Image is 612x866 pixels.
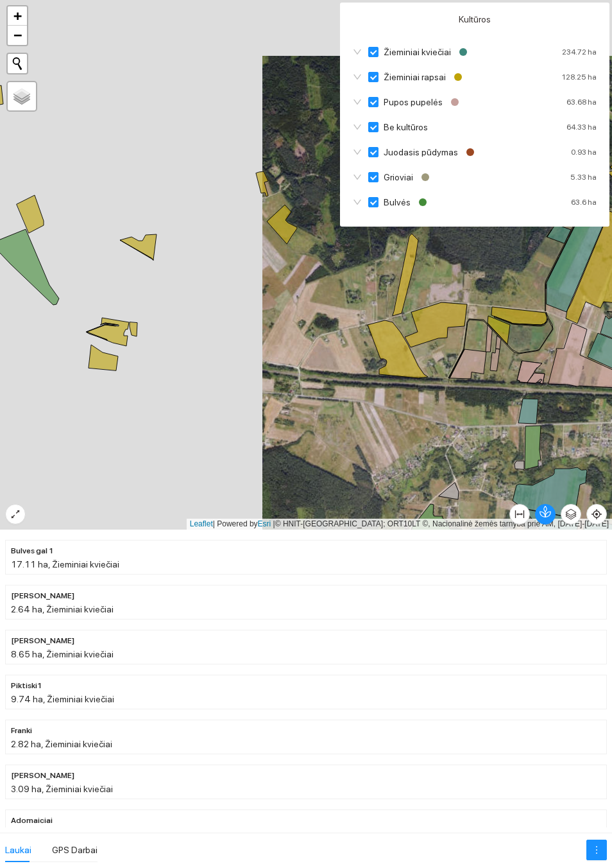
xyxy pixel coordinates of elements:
div: 128.25 ha [561,70,597,84]
div: | Powered by © HNIT-[GEOGRAPHIC_DATA]; ORT10LT ©, Nacionalinė žemės tarnyba prie AM, [DATE]-[DATE] [187,519,612,530]
span: | [273,519,275,528]
span: down [353,198,362,207]
span: Žieminiai rapsai [378,71,451,84]
div: 63.6 ha [571,195,597,209]
span: 2.64 ha, Žieminiai kviečiai [11,604,114,614]
span: − [13,27,22,43]
span: Ričardo [11,770,74,782]
button: Initiate a new search [8,54,27,73]
div: 63.68 ha [566,95,597,109]
span: Adomaiciai [11,815,53,827]
div: GPS Darbai [52,843,98,857]
span: more [587,845,606,855]
span: Žieminiai kviečiai [378,46,456,59]
span: Piktiski1 [11,680,42,692]
span: Pupos pupelės [378,96,448,109]
div: 0.93 ha [571,145,597,159]
span: Bulvės [378,196,416,209]
a: Layers [8,82,36,110]
span: Be kultūros [378,121,433,134]
span: 8.65 ha, Žieminiai kviečiai [11,649,114,659]
span: Bulves gal 1 [11,545,54,557]
button: aim [586,504,607,524]
span: down [353,98,362,107]
a: Esri [258,519,271,528]
span: Grioviai [378,171,418,184]
span: down [353,148,362,157]
span: 9.74 ha, Žieminiai kviečiai [11,694,114,704]
span: down [353,48,362,56]
span: expand-alt [6,509,25,519]
span: 2.82 ha, Žieminiai kviečiai [11,739,112,749]
a: Leaflet [190,519,213,528]
div: 64.33 ha [566,120,597,134]
span: down [353,123,362,132]
span: Juodasis pūdymas [378,146,463,159]
span: Franki [11,725,32,737]
span: Kultūros [459,12,491,26]
span: Franki krapal [11,590,74,602]
button: column-width [509,504,530,524]
span: + [13,8,22,24]
div: 5.33 ha [570,170,597,184]
span: column-width [510,509,529,519]
div: 234.72 ha [562,45,597,59]
span: Konstantino nuoma [11,635,74,647]
a: Zoom out [8,26,27,45]
span: 3.09 ha, Žieminiai kviečiai [11,784,113,794]
span: down [353,173,362,182]
button: more [586,840,607,860]
span: 17.11 ha, Žieminiai kviečiai [11,559,119,569]
button: expand-alt [5,504,26,524]
span: down [353,73,362,82]
div: Laukai [5,843,31,857]
span: aim [587,509,606,519]
a: Zoom in [8,6,27,26]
